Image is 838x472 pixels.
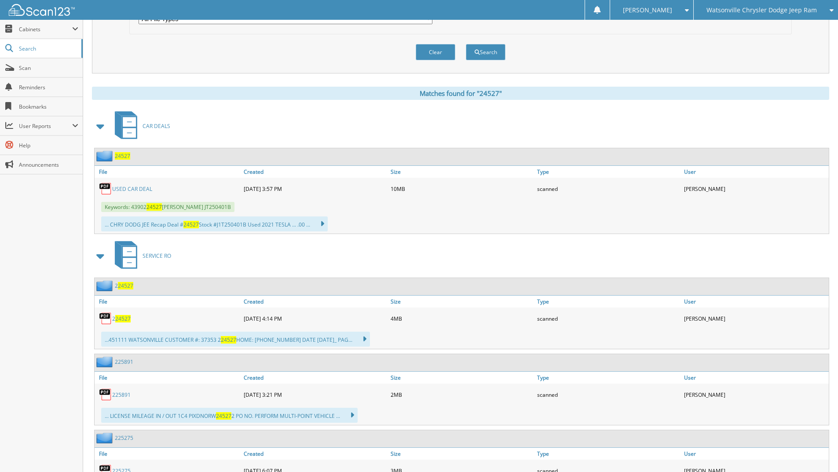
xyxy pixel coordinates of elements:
div: [DATE] 3:57 PM [242,180,388,198]
span: [PERSON_NAME] [623,7,672,13]
a: Type [535,372,682,384]
span: SERVICE RO [143,252,171,260]
span: Bookmarks [19,103,78,110]
img: PDF.png [99,388,112,401]
div: ...451111 WATSONVILLE CUSTOMER #: 37353 2 HOME: [PHONE_NUMBER] DATE [DATE]_ PAG... [101,332,370,347]
span: Watsonville Chrysler Dodge Jeep Ram [706,7,817,13]
a: Size [388,166,535,178]
a: CAR DEALS [110,109,170,143]
img: folder2.png [96,356,115,367]
a: File [95,448,242,460]
a: 224527 [115,282,133,289]
a: File [95,372,242,384]
a: Created [242,448,388,460]
span: CAR DEALS [143,122,170,130]
span: Help [19,142,78,149]
span: 24527 [221,336,236,344]
img: folder2.png [96,432,115,443]
span: 24527 [115,315,131,322]
img: folder2.png [96,150,115,161]
img: folder2.png [96,280,115,291]
a: Type [535,166,682,178]
button: Clear [416,44,455,60]
div: scanned [535,180,682,198]
div: ... LICENSE MILEAGE IN / OUT 1C4 PIXDNORW 2 PO NO. PERFORM MULTI-POINT VEHICLE ... [101,408,358,423]
span: 24527 [118,282,133,289]
a: Type [535,448,682,460]
a: SERVICE RO [110,238,171,273]
a: Created [242,296,388,307]
span: Cabinets [19,26,72,33]
span: Keywords: 43902 [PERSON_NAME] JT250401B [101,202,234,212]
span: User Reports [19,122,72,130]
a: User [682,372,829,384]
img: scan123-logo-white.svg [9,4,75,16]
span: 24527 [183,221,199,228]
div: 4MB [388,310,535,327]
div: Matches found for "24527" [92,87,829,100]
div: scanned [535,386,682,403]
span: Search [19,45,77,52]
a: Size [388,296,535,307]
a: 225275 [115,434,133,442]
a: User [682,448,829,460]
div: [PERSON_NAME] [682,180,829,198]
button: Search [466,44,505,60]
a: Created [242,372,388,384]
a: File [95,166,242,178]
a: User [682,296,829,307]
iframe: Chat Widget [794,430,838,472]
div: [PERSON_NAME] [682,310,829,327]
span: Scan [19,64,78,72]
div: [DATE] 4:14 PM [242,310,388,327]
span: Reminders [19,84,78,91]
span: Announcements [19,161,78,168]
a: Created [242,166,388,178]
a: Size [388,448,535,460]
a: File [95,296,242,307]
a: User [682,166,829,178]
a: Type [535,296,682,307]
div: [DATE] 3:21 PM [242,386,388,403]
div: ... CHRY DODG JEE Recap Deal # Stock #J1T250401B Used 2021 TESLA ... .00 ... [101,216,328,231]
a: USED CAR DEAL [112,185,152,193]
span: 24527 [146,203,162,211]
div: 10MB [388,180,535,198]
a: Size [388,372,535,384]
div: scanned [535,310,682,327]
a: 225891 [115,358,133,366]
span: 24527 [216,412,231,420]
a: 24527 [115,152,130,160]
img: PDF.png [99,182,112,195]
div: [PERSON_NAME] [682,386,829,403]
a: 225891 [112,391,131,399]
div: 2MB [388,386,535,403]
a: 224527 [112,315,131,322]
img: PDF.png [99,312,112,325]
